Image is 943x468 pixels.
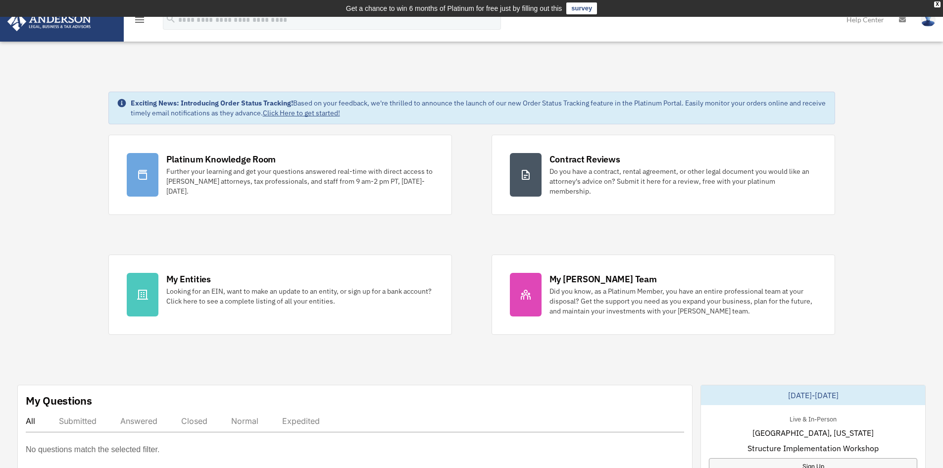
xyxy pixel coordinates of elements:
[492,135,835,215] a: Contract Reviews Do you have a contract, rental agreement, or other legal document you would like...
[166,286,434,306] div: Looking for an EIN, want to make an update to an entity, or sign up for a bank account? Click her...
[108,135,452,215] a: Platinum Knowledge Room Further your learning and get your questions answered real-time with dire...
[752,427,874,439] span: [GEOGRAPHIC_DATA], [US_STATE]
[134,14,146,26] i: menu
[231,416,258,426] div: Normal
[26,393,92,408] div: My Questions
[921,12,936,27] img: User Pic
[166,273,211,285] div: My Entities
[934,1,941,7] div: close
[166,153,276,165] div: Platinum Knowledge Room
[165,13,176,24] i: search
[346,2,562,14] div: Get a chance to win 6 months of Platinum for free just by filling out this
[4,12,94,31] img: Anderson Advisors Platinum Portal
[181,416,207,426] div: Closed
[59,416,97,426] div: Submitted
[26,416,35,426] div: All
[549,286,817,316] div: Did you know, as a Platinum Member, you have an entire professional team at your disposal? Get th...
[549,153,620,165] div: Contract Reviews
[131,99,293,107] strong: Exciting News: Introducing Order Status Tracking!
[166,166,434,196] div: Further your learning and get your questions answered real-time with direct access to [PERSON_NAM...
[120,416,157,426] div: Answered
[282,416,320,426] div: Expedited
[747,442,879,454] span: Structure Implementation Workshop
[26,443,159,457] p: No questions match the selected filter.
[131,98,827,118] div: Based on your feedback, we're thrilled to announce the launch of our new Order Status Tracking fe...
[108,255,452,335] a: My Entities Looking for an EIN, want to make an update to an entity, or sign up for a bank accoun...
[549,273,657,285] div: My [PERSON_NAME] Team
[263,108,340,117] a: Click Here to get started!
[492,255,835,335] a: My [PERSON_NAME] Team Did you know, as a Platinum Member, you have an entire professional team at...
[782,413,844,423] div: Live & In-Person
[566,2,597,14] a: survey
[134,17,146,26] a: menu
[549,166,817,196] div: Do you have a contract, rental agreement, or other legal document you would like an attorney's ad...
[701,385,925,405] div: [DATE]-[DATE]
